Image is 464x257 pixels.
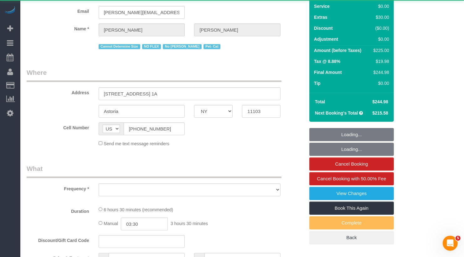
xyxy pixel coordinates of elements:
[204,44,221,49] span: Pet- Cat
[317,176,386,181] span: Cancel Booking with 50.00% Fee
[22,6,94,14] label: Email
[99,44,140,49] span: Cannot Determine Size
[242,105,281,118] input: Zip Code
[314,36,338,42] label: Adjustment
[315,99,325,104] strong: Total
[371,80,389,86] div: $0.00
[22,206,94,214] label: Duration
[309,202,394,215] a: Book This Again
[456,236,461,241] span: 5
[314,58,340,64] label: Tax @ 8.88%
[22,122,94,131] label: Cell Number
[99,23,185,36] input: First Name
[163,44,201,49] span: No [PERSON_NAME]
[372,111,388,116] span: $215.58
[104,207,173,212] span: 6 hours 30 minutes (recommended)
[314,25,333,31] label: Discount
[27,164,281,178] legend: What
[314,14,327,20] label: Extras
[371,14,389,20] div: $30.00
[371,58,389,64] div: $19.98
[22,23,94,32] label: Name *
[27,68,281,82] legend: Where
[104,141,169,146] span: Send me text message reminders
[371,25,389,31] div: ($0.00)
[309,231,394,244] a: Back
[309,172,394,185] a: Cancel Booking with 50.00% Fee
[99,6,185,19] input: Email
[314,3,330,9] label: Service
[4,6,16,15] img: Automaid Logo
[309,187,394,200] a: View Changes
[371,3,389,9] div: $0.00
[314,47,361,54] label: Amount (before Taxes)
[443,236,458,251] iframe: Intercom live chat
[22,183,94,192] label: Frequency *
[171,221,208,226] span: 3 hours 30 minutes
[372,99,388,104] span: $244.98
[99,105,185,118] input: City
[104,221,118,226] span: Manual
[309,157,394,171] a: Cancel Booking
[124,122,185,135] input: Cell Number
[22,235,94,244] label: Discount/Gift Card Code
[371,47,389,54] div: $225.00
[194,23,281,36] input: Last Name
[314,80,321,86] label: Tip
[22,87,94,96] label: Address
[315,111,358,116] strong: Next Booking's Total
[314,69,342,75] label: Final Amount
[142,44,161,49] span: NO FLEX
[371,69,389,75] div: $244.98
[371,36,389,42] div: $0.00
